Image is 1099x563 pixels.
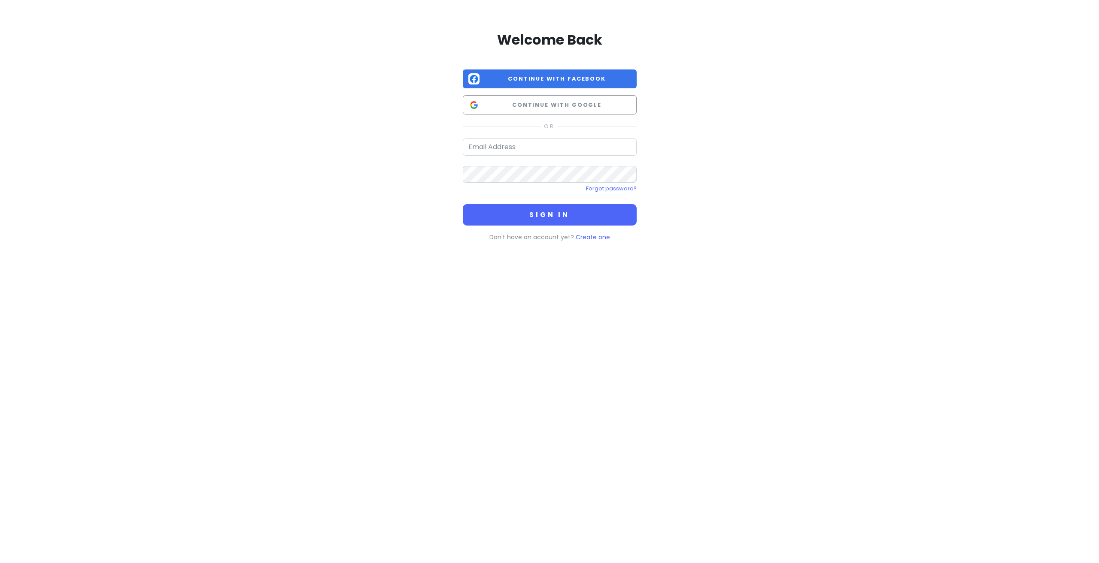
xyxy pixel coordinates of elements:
[576,233,610,241] a: Create one
[463,95,637,114] button: Continue with Google
[463,204,637,226] button: Sign in
[463,232,637,242] p: Don't have an account yet?
[463,31,637,49] h2: Welcome Back
[483,75,631,83] span: Continue with Facebook
[463,69,637,89] button: Continue with Facebook
[483,101,631,109] span: Continue with Google
[463,138,637,156] input: Email Address
[468,99,480,111] img: Google logo
[586,185,637,192] a: Forgot password?
[468,73,480,84] img: Facebook logo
